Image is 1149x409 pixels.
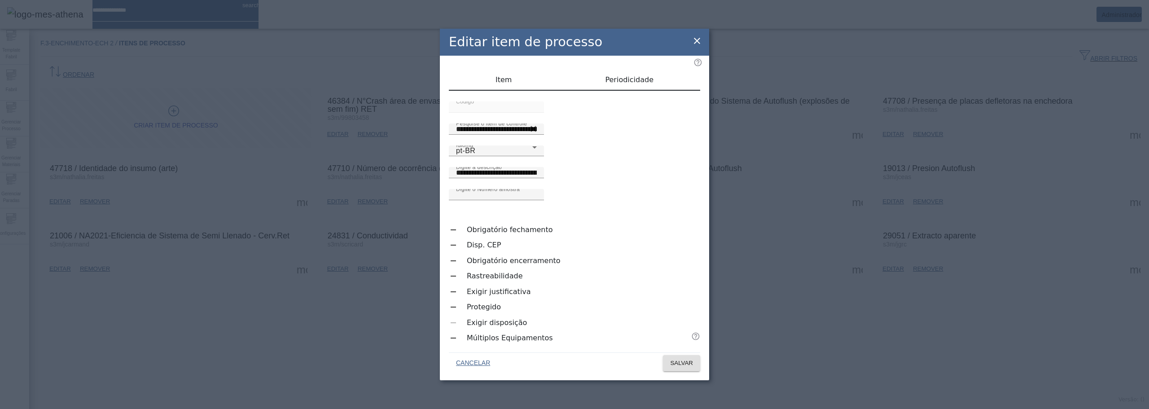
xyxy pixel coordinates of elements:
[496,76,512,84] span: Item
[456,120,527,126] mat-label: Pesquise o item de controle
[456,98,474,104] mat-label: Código
[465,255,561,266] label: Obrigatório encerramento
[449,355,497,371] button: CANCELAR
[663,355,700,371] button: SALVAR
[465,317,527,328] label: Exigir disposição
[456,124,537,135] input: Number
[456,164,502,170] mat-label: Digite a descrição
[456,147,475,154] span: pt-BR
[465,302,501,312] label: Protegido
[449,32,602,52] h2: Editar item de processo
[465,333,553,343] label: Múltiplos Equipamentos
[605,76,653,84] span: Periodicidade
[465,271,523,281] label: Rastreabilidade
[465,240,501,251] label: Disp. CEP
[670,359,693,368] span: SALVAR
[465,224,553,235] label: Obrigatório fechamento
[465,286,531,297] label: Exigir justificativa
[456,186,520,192] mat-label: Digite o Número amostra
[456,359,490,368] span: CANCELAR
